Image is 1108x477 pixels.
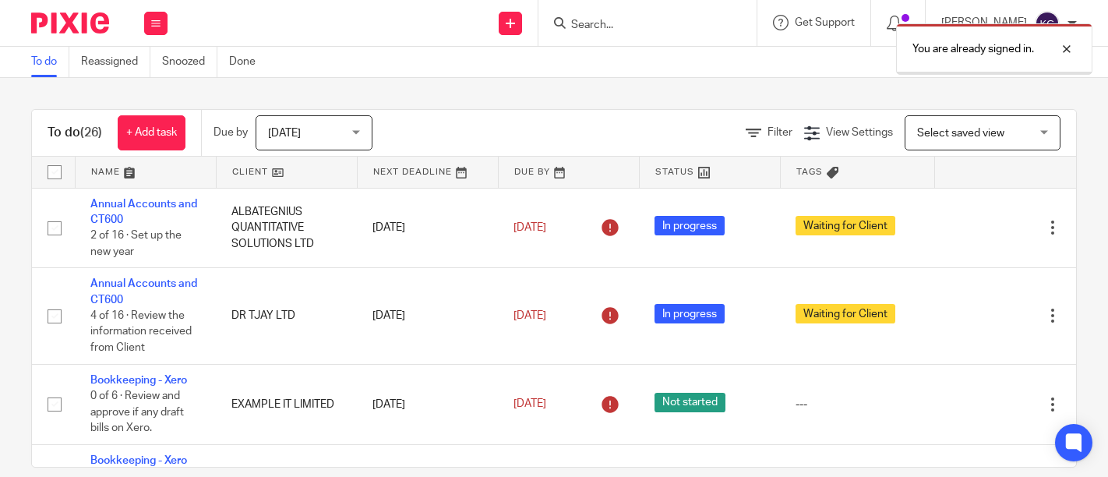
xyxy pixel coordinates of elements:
[912,41,1034,57] p: You are already signed in.
[655,393,725,412] span: Not started
[826,127,893,138] span: View Settings
[1035,11,1060,36] img: svg%3E
[357,188,498,268] td: [DATE]
[90,390,184,433] span: 0 of 6 · Review and approve if any draft bills on Xero.
[118,115,185,150] a: + Add task
[48,125,102,141] h1: To do
[90,199,197,225] a: Annual Accounts and CT600
[31,12,109,34] img: Pixie
[655,216,725,235] span: In progress
[213,125,248,140] p: Due by
[31,47,69,77] a: To do
[90,310,192,353] span: 4 of 16 · Review the information received from Client
[513,310,546,321] span: [DATE]
[796,216,895,235] span: Waiting for Client
[90,455,187,466] a: Bookkeeping - Xero
[229,47,267,77] a: Done
[655,304,725,323] span: In progress
[80,126,102,139] span: (26)
[216,188,357,268] td: ALBATEGNIUS QUANTITATIVE SOLUTIONS LTD
[767,127,792,138] span: Filter
[513,398,546,409] span: [DATE]
[162,47,217,77] a: Snoozed
[796,168,823,176] span: Tags
[216,364,357,444] td: EXAMPLE IT LIMITED
[90,230,182,257] span: 2 of 16 · Set up the new year
[917,128,1004,139] span: Select saved view
[268,128,301,139] span: [DATE]
[81,47,150,77] a: Reassigned
[357,268,498,364] td: [DATE]
[357,364,498,444] td: [DATE]
[796,304,895,323] span: Waiting for Client
[90,375,187,386] a: Bookkeeping - Xero
[513,222,546,233] span: [DATE]
[796,397,919,412] div: ---
[90,278,197,305] a: Annual Accounts and CT600
[216,268,357,364] td: DR TJAY LTD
